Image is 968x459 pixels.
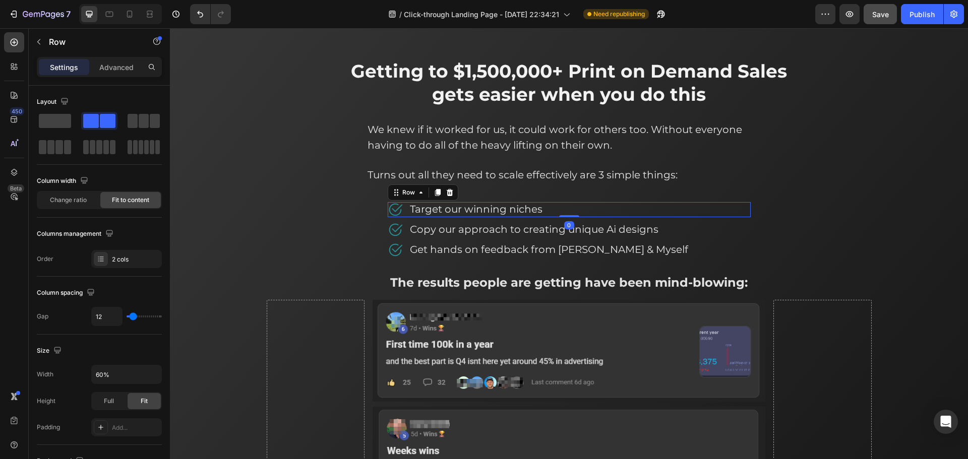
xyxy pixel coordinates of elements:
div: Add... [112,423,159,432]
span: Getting to $1,500,000+ Print on Demand Sales gets easier when you do this [181,32,617,78]
span: Fit to content [112,195,149,205]
span: We knew if it worked for us, it could work for others too. Without everyone having to do all of t... [198,95,572,123]
div: Height [37,397,55,406]
div: 2 cols [112,255,159,264]
span: Turns out all they need to scale effectively are 3 simple things: [198,141,508,153]
input: Auto [92,365,161,383]
div: Padding [37,423,60,432]
span: Save [872,10,889,19]
button: 7 [4,4,75,24]
p: Settings [50,62,78,73]
span: The results people are getting have been mind-blowing: [220,247,578,261]
span: Fit [141,397,148,406]
span: Need republishing [593,10,645,19]
div: Order [37,254,53,264]
span: Target our winning niches [240,175,373,187]
span: Copy our approach to creating unique Ai designs [240,195,489,207]
div: Undo/Redo [190,4,231,24]
div: Publish [910,9,935,20]
img: gempages_497833203315246216-4467211a-bcd7-45d7-9be5-6d19b157076d.png [203,272,595,374]
span: Get hands on feedback from [PERSON_NAME] & Myself [240,215,518,227]
button: Publish [901,4,943,24]
div: Gap [37,312,48,321]
p: 7 [66,8,71,20]
div: Column spacing [37,286,97,300]
div: 450 [10,107,24,115]
input: Auto [92,307,122,325]
div: 0 [394,193,404,201]
button: Save [864,4,897,24]
div: Row [230,160,247,169]
div: Column width [37,174,90,188]
div: Layout [37,95,71,109]
div: Open Intercom Messenger [934,410,958,434]
iframe: Design area [170,28,968,459]
div: Size [37,344,64,358]
span: Click-through Landing Page - [DATE] 22:34:21 [404,9,559,20]
span: / [399,9,402,20]
div: Width [37,370,53,379]
span: Change ratio [50,195,87,205]
p: Advanced [99,62,134,73]
div: Beta [8,184,24,192]
div: Columns management [37,227,115,241]
span: Full [104,397,114,406]
p: Row [49,36,135,48]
